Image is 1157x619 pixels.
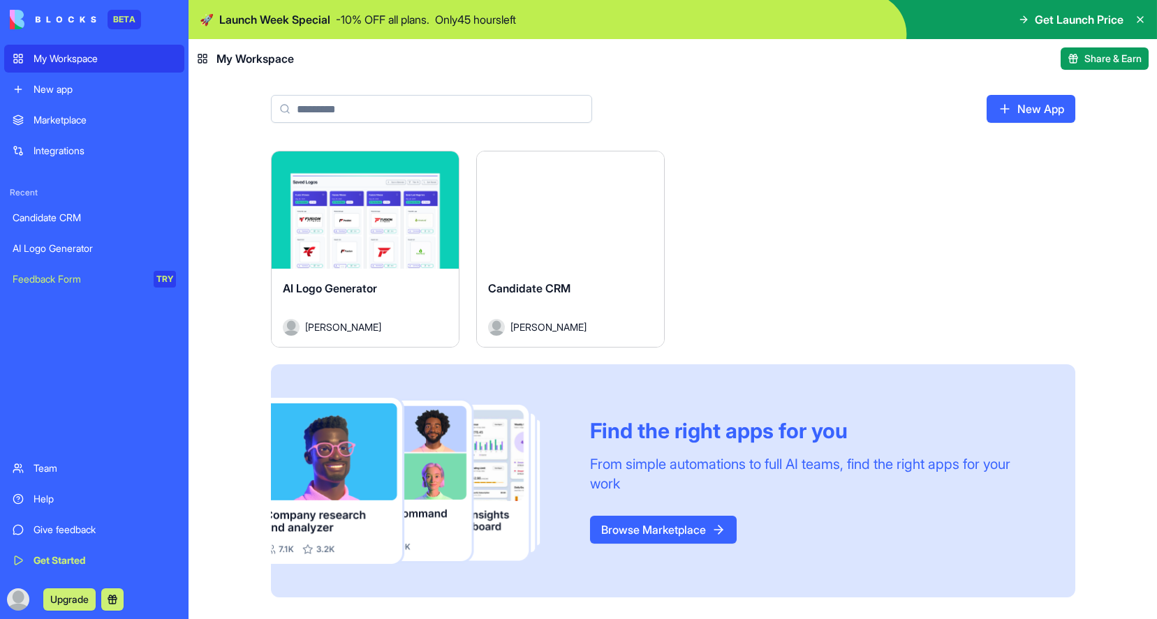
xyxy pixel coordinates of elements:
[476,151,665,348] a: Candidate CRMAvatar[PERSON_NAME]
[13,211,176,225] div: Candidate CRM
[336,11,429,28] p: - 10 % OFF all plans.
[435,11,516,28] p: Only 45 hours left
[590,454,1042,493] div: From simple automations to full AI teams, find the right apps for your work
[200,11,214,28] span: 🚀
[4,546,184,574] a: Get Started
[34,523,176,537] div: Give feedback
[590,418,1042,443] div: Find the right apps for you
[4,265,184,293] a: Feedback FormTRY
[34,113,176,127] div: Marketplace
[4,485,184,513] a: Help
[7,588,29,611] img: ACg8ocKU7AB71AEBmIEsRc_flxYuf-5EpusP73hHC5hG4Y4jUZsmiluR=s96-c
[13,272,144,286] div: Feedback Form
[34,492,176,506] div: Help
[4,454,184,482] a: Team
[271,398,568,565] img: Frame_181_egmpey.png
[34,52,176,66] div: My Workspace
[4,137,184,165] a: Integrations
[43,588,96,611] button: Upgrade
[4,106,184,134] a: Marketplace
[10,10,141,29] a: BETA
[154,271,176,288] div: TRY
[43,592,96,606] a: Upgrade
[34,553,176,567] div: Get Started
[1061,47,1149,70] button: Share & Earn
[283,319,300,336] img: Avatar
[216,50,294,67] span: My Workspace
[13,241,176,255] div: AI Logo Generator
[488,319,505,336] img: Avatar
[4,234,184,262] a: AI Logo Generator
[305,320,381,334] span: [PERSON_NAME]
[4,516,184,544] a: Give feedback
[1084,52,1142,66] span: Share & Earn
[4,187,184,198] span: Recent
[10,10,96,29] img: logo
[283,281,377,295] span: AI Logo Generator
[34,82,176,96] div: New app
[219,11,330,28] span: Launch Week Special
[510,320,587,334] span: [PERSON_NAME]
[590,516,737,544] a: Browse Marketplace
[488,281,570,295] span: Candidate CRM
[271,151,459,348] a: AI Logo GeneratorAvatar[PERSON_NAME]
[34,461,176,475] div: Team
[4,45,184,73] a: My Workspace
[108,10,141,29] div: BETA
[1035,11,1123,28] span: Get Launch Price
[4,204,184,232] a: Candidate CRM
[4,75,184,103] a: New app
[987,95,1075,123] a: New App
[34,144,176,158] div: Integrations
